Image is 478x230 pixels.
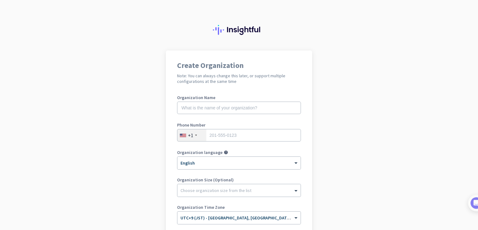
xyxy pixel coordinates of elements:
[177,73,301,84] h2: Note: You can always change this later, or support multiple configurations at the same time
[177,178,301,182] label: Organization Size (Optional)
[177,95,301,100] label: Organization Name
[177,62,301,69] h1: Create Organization
[177,129,301,141] input: 201-555-0123
[213,25,265,35] img: Insightful
[177,102,301,114] input: What is the name of your organization?
[224,150,228,155] i: help
[177,123,301,127] label: Phone Number
[177,150,223,155] label: Organization language
[188,132,193,138] div: +1
[177,205,301,209] label: Organization Time Zone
